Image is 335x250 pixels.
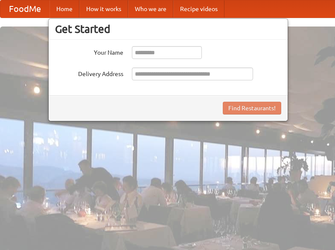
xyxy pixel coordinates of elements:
[55,23,281,35] h3: Get Started
[223,102,281,115] button: Find Restaurants!
[0,0,50,18] a: FoodMe
[79,0,128,18] a: How it works
[50,0,79,18] a: Home
[55,46,123,57] label: Your Name
[173,0,224,18] a: Recipe videos
[128,0,173,18] a: Who we are
[55,68,123,78] label: Delivery Address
